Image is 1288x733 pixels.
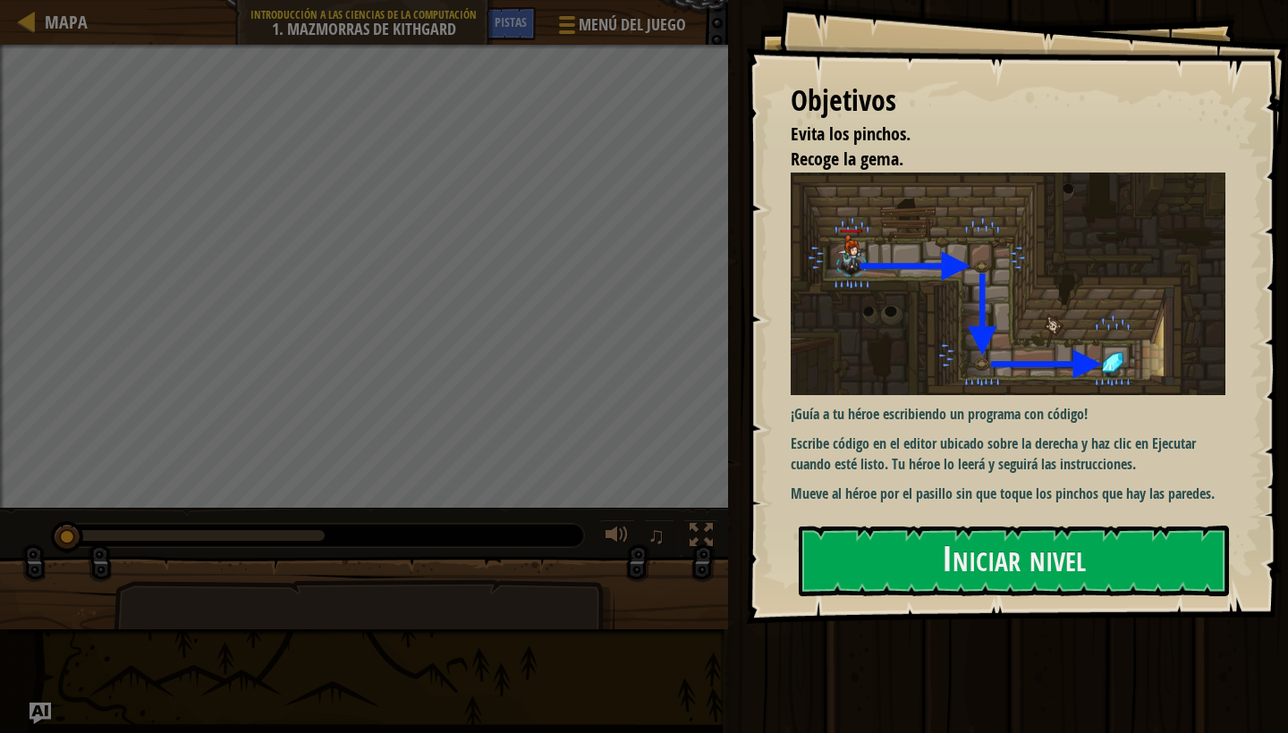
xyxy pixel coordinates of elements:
button: Ask AI [437,7,486,40]
span: Pistas [495,13,527,30]
div: Objetivos [791,80,1225,122]
li: Evita los pinchos. [768,122,1221,147]
span: Ask AI [446,13,477,30]
p: Escribe código en el editor ubicado sobre la derecha y haz clic en Ejecutar cuando esté listo. Tu... [791,434,1225,475]
button: Cambia a pantalla completa. [683,519,719,556]
p: ¡Guía a tu héroe escribiendo un programa con código! [791,404,1225,425]
li: Recoge la gema. [768,147,1221,173]
button: Ask AI [30,703,51,724]
span: Mapa [45,10,88,34]
button: Ajustar el volúmen [599,519,635,556]
button: Menú del Juego [545,7,697,49]
span: Menú del Juego [579,13,686,37]
button: ♫ [644,519,674,556]
span: Recoge la gema. [791,147,903,171]
p: Mueve al héroe por el pasillo sin que toque los pinchos que hay las paredes. [791,484,1225,504]
a: Mapa [36,10,88,34]
img: Mazmorras de Kithgard [791,173,1225,395]
span: ♫ [648,522,665,549]
button: Iniciar nivel [799,526,1229,596]
span: Evita los pinchos. [791,122,911,146]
